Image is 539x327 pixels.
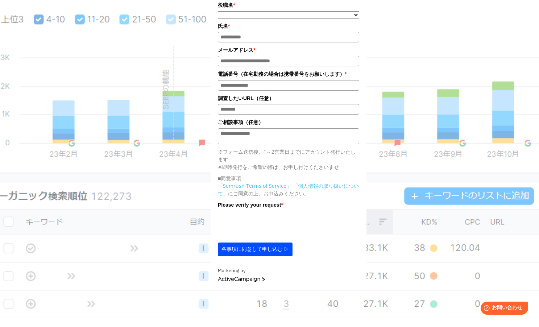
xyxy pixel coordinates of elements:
[218,267,359,275] div: Marketing by
[218,243,293,256] button: 各事項に同意して申し込む ▷
[218,94,359,102] label: 調査したいURL（任意）
[218,211,328,239] iframe: reCAPTCHA
[218,174,359,182] p: ■同意事項
[218,148,359,171] p: ※フォーム送信後、1～2営業日までにアカウント発行いたします ※即時発行をご希望の際は、お申し付けくださいませ
[218,118,359,126] label: ご相談事項（任意）
[218,201,359,209] label: Please verify your request
[218,1,359,9] label: 役職名
[218,182,359,197] p: にご同意の上、お申込みください。
[474,299,531,319] iframe: Help widget launcher
[218,46,359,54] label: メールアドレス
[218,22,359,30] label: 氏名
[218,70,359,78] label: 電話番号（在宅勤務の場合は携帯番号をお願いします）
[218,182,291,189] a: 「Semrush Terms of Service」
[218,182,359,197] a: 「個人情報の取り扱いについて」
